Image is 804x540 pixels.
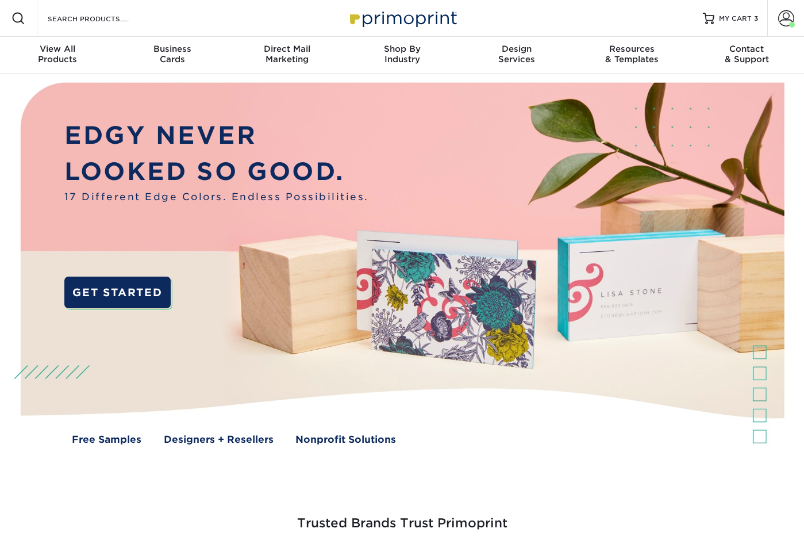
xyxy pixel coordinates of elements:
div: & Templates [574,44,689,64]
span: Direct Mail [230,44,345,54]
a: DesignServices [459,37,574,74]
span: 3 [754,14,758,22]
span: MY CART [719,14,752,24]
span: Contact [689,44,804,54]
div: Marketing [230,44,345,64]
img: Primoprint [345,6,460,30]
a: Shop ByIndustry [345,37,460,74]
a: Contact& Support [689,37,804,74]
p: LOOKED SO GOOD. [64,154,369,190]
a: Resources& Templates [574,37,689,74]
a: Nonprofit Solutions [295,432,396,447]
div: Industry [345,44,460,64]
a: Free Samples [72,432,141,447]
span: 17 Different Edge Colors. Endless Possibilities. [64,190,369,204]
input: SEARCH PRODUCTS..... [47,12,159,25]
div: Cards [115,44,230,64]
p: EDGY NEVER [64,117,369,154]
a: Designers + Resellers [164,432,274,447]
span: Business [115,44,230,54]
div: & Support [689,44,804,64]
span: Shop By [345,44,460,54]
div: Services [459,44,574,64]
a: Direct MailMarketing [230,37,345,74]
a: BusinessCards [115,37,230,74]
a: GET STARTED [64,277,171,308]
span: Resources [574,44,689,54]
span: Design [459,44,574,54]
